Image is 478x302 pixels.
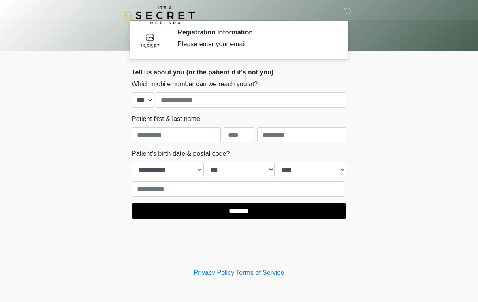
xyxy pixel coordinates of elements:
img: Agent Avatar [138,28,162,53]
a: Privacy Policy [194,269,235,276]
label: Patient first & last name: [132,114,202,124]
img: It's A Secret Med Spa Logo [124,6,195,24]
h2: Tell us about you (or the patient if it's not you) [132,68,346,76]
div: Please enter your email [177,39,334,49]
label: Which mobile number can we reach you at? [132,79,258,89]
h2: Registration Information [177,28,334,36]
label: Patient's birth date & postal code? [132,149,230,159]
a: | [234,269,236,276]
a: Terms of Service [236,269,284,276]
